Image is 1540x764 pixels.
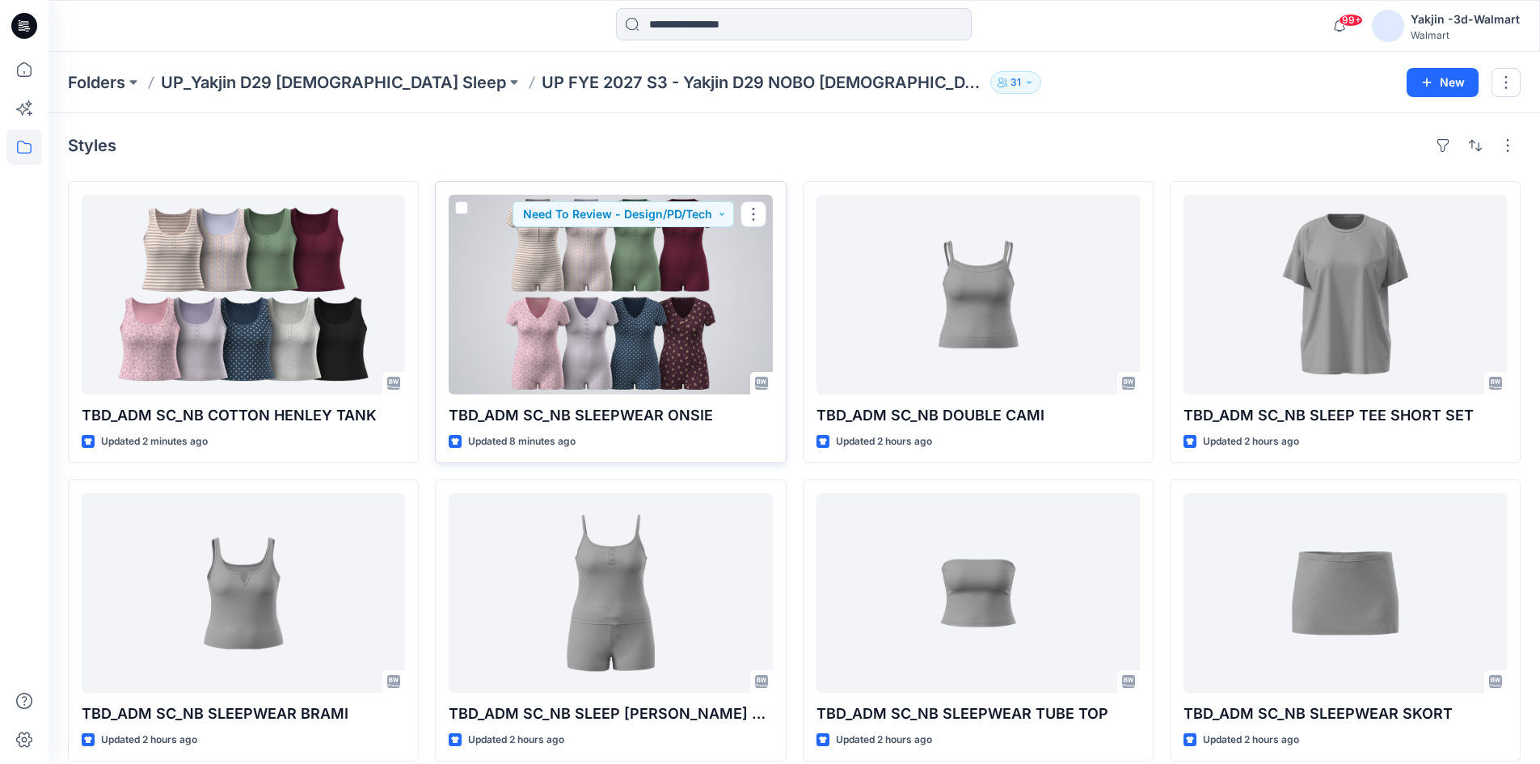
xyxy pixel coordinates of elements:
a: TBD_ADM SC_NB SLEEPWEAR SKORT [1183,493,1507,693]
a: Folders [68,71,125,94]
p: TBD_ADM SC_NB SLEEPWEAR TUBE TOP [816,703,1140,725]
p: 31 [1010,74,1021,91]
span: 99+ [1339,14,1363,27]
h4: Styles [68,136,116,155]
p: TBD_ADM SC_NB SLEEPWEAR ONSIE [449,404,772,427]
a: UP_Yakjin D29 [DEMOGRAPHIC_DATA] Sleep [161,71,506,94]
p: TBD_ADM SC_NB DOUBLE CAMI [816,404,1140,427]
button: New [1407,68,1479,97]
p: UP FYE 2027 S3 - Yakjin D29 NOBO [DEMOGRAPHIC_DATA] Sleepwear [542,71,984,94]
p: Updated 2 hours ago [101,732,197,749]
p: Updated 2 hours ago [468,732,564,749]
p: Updated 2 minutes ago [101,433,208,450]
a: TBD_ADM SC_NB SLEEP TEE SHORT SET [1183,195,1507,395]
div: Yakjin -3d-Walmart [1411,10,1520,29]
a: TBD_ADM SC_NB SLEEPWEAR ONSIE [449,195,772,395]
div: Walmart [1411,29,1520,41]
p: TBD_ADM SC_NB SLEEPWEAR SKORT [1183,703,1507,725]
p: Updated 8 minutes ago [468,433,576,450]
a: TBD_ADM SC_NB SLEEPWEAR TUBE TOP [816,493,1140,693]
p: Updated 2 hours ago [1203,732,1299,749]
button: 31 [990,71,1041,94]
a: TBD_ADM SC_NB DOUBLE CAMI [816,195,1140,395]
a: TBD_ADM SC_NB SLEEP CAMI BOXER SET [449,493,772,693]
a: TBD_ADM SC_NB SLEEPWEAR BRAMI [82,493,405,693]
p: Updated 2 hours ago [836,732,932,749]
p: TBD_ADM SC_NB SLEEP [PERSON_NAME] SET [449,703,772,725]
a: TBD_ADM SC_NB COTTON HENLEY TANK [82,195,405,395]
img: avatar [1372,10,1404,42]
p: TBD_ADM SC_NB COTTON HENLEY TANK [82,404,405,427]
p: Updated 2 hours ago [1203,433,1299,450]
p: TBD_ADM SC_NB SLEEP TEE SHORT SET [1183,404,1507,427]
p: TBD_ADM SC_NB SLEEPWEAR BRAMI [82,703,405,725]
p: Updated 2 hours ago [836,433,932,450]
